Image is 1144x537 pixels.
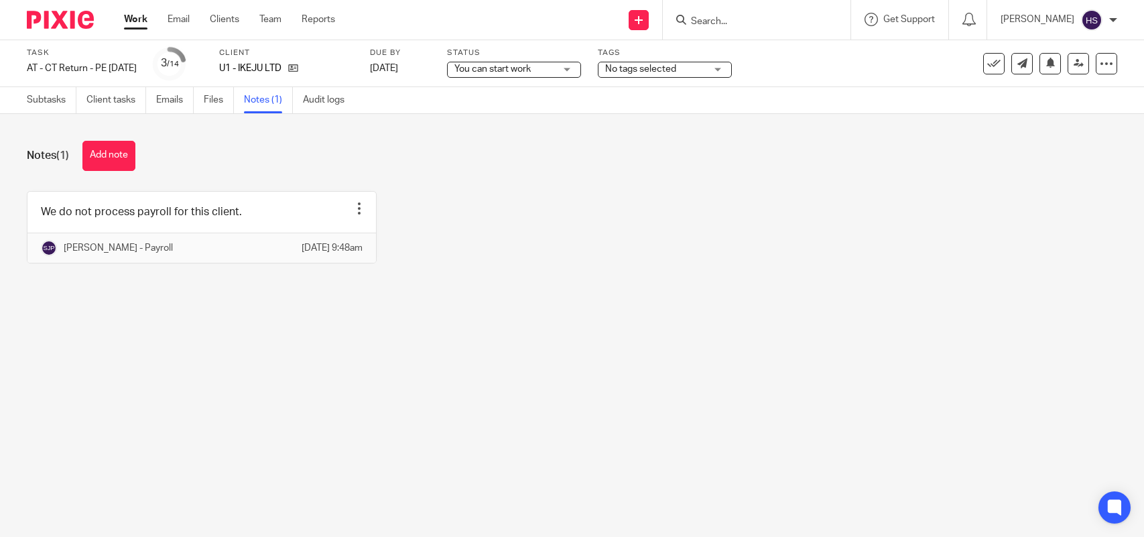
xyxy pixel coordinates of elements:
a: Email [168,13,190,26]
a: Reports [302,13,335,26]
img: Pixie [27,11,94,29]
a: Work [124,13,147,26]
img: svg%3E [1081,9,1102,31]
a: Files [204,87,234,113]
span: (1) [56,150,69,161]
p: [DATE] 9:48am [302,241,363,255]
p: [PERSON_NAME] [1001,13,1074,26]
p: [PERSON_NAME] - Payroll [64,241,173,255]
div: AT - CT Return - PE [DATE] [27,62,137,75]
label: Status [447,48,581,58]
h1: Notes [27,149,69,163]
input: Search [690,16,810,28]
img: svg%3E [41,240,57,256]
a: Client tasks [86,87,146,113]
button: Add note [82,141,135,171]
div: 3 [161,56,179,71]
a: Emails [156,87,194,113]
a: Audit logs [303,87,355,113]
span: Get Support [883,15,935,24]
a: Team [259,13,281,26]
label: Tags [598,48,732,58]
p: U1 - IKEJU LTD [219,62,281,75]
label: Client [219,48,353,58]
span: [DATE] [370,64,398,73]
span: No tags selected [605,64,676,74]
div: AT - CT Return - PE 31-07-2025 [27,62,137,75]
a: Notes (1) [244,87,293,113]
a: Clients [210,13,239,26]
a: Subtasks [27,87,76,113]
label: Task [27,48,137,58]
small: /14 [167,60,179,68]
span: You can start work [454,64,531,74]
label: Due by [370,48,430,58]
